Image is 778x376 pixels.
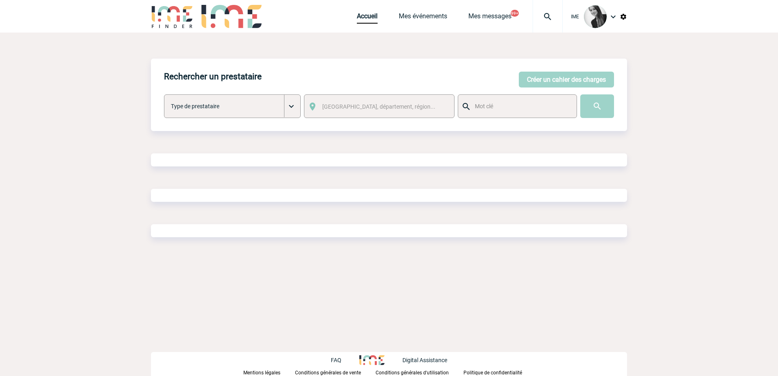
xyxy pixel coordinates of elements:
span: [GEOGRAPHIC_DATA], département, région... [322,103,435,110]
a: Mes événements [399,12,447,24]
a: FAQ [331,356,359,363]
a: Politique de confidentialité [463,368,535,376]
img: 101050-0.jpg [584,5,607,28]
p: Mentions légales [243,370,280,376]
h4: Rechercher un prestataire [164,72,262,81]
span: IME [571,14,579,20]
p: FAQ [331,357,341,363]
p: Conditions générales de vente [295,370,361,376]
a: Conditions générales d'utilisation [376,368,463,376]
a: Accueil [357,12,378,24]
img: http://www.idealmeetingsevents.fr/ [359,355,385,365]
a: Mentions légales [243,368,295,376]
p: Politique de confidentialité [463,370,522,376]
p: Conditions générales d'utilisation [376,370,449,376]
a: Conditions générales de vente [295,368,376,376]
input: Submit [580,94,614,118]
a: Mes messages [468,12,511,24]
p: Digital Assistance [402,357,447,363]
input: Mot clé [473,101,569,111]
button: 99+ [511,10,519,17]
img: IME-Finder [151,5,193,28]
